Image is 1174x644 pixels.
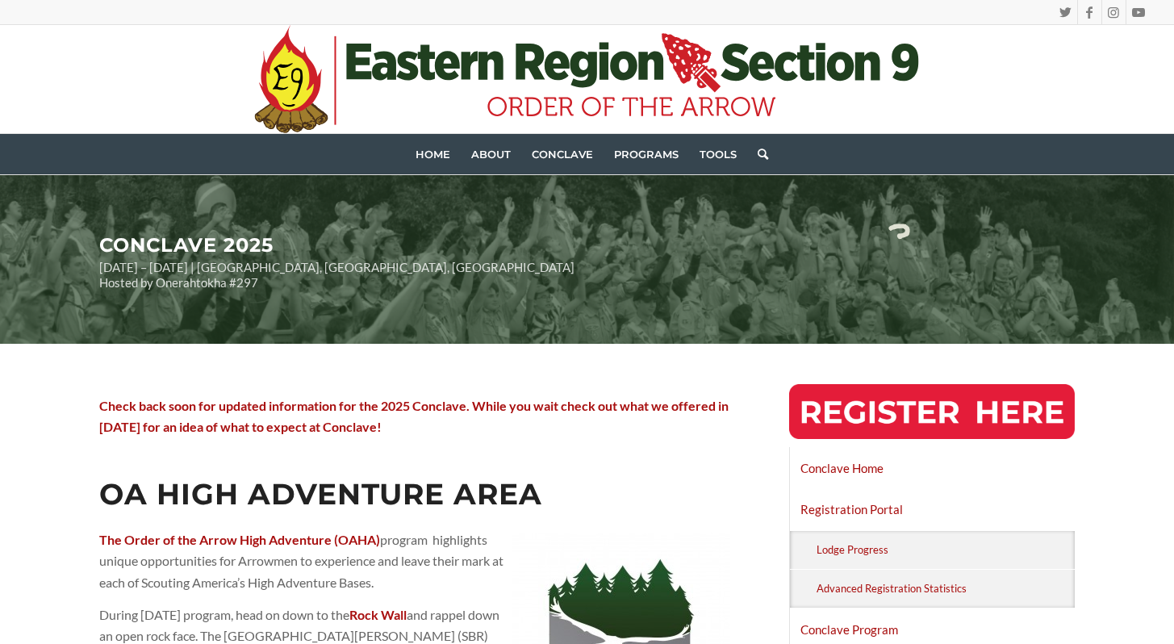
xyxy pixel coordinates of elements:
[747,134,768,174] a: Search
[99,398,729,434] strong: Check back soon for updated information for the 2025 Conclave. While you wait check out what we o...
[416,148,450,161] span: Home
[99,532,503,590] span: program highlights unique opportunities for Arrowmen to experience and leave their mark at each o...
[99,235,832,256] h2: CONCLAVE 2025
[405,134,461,174] a: Home
[461,134,521,174] a: About
[790,448,1076,488] a: Conclave Home
[532,148,593,161] span: Conclave
[700,148,737,161] span: Tools
[99,260,832,291] p: [DATE] – [DATE] | [GEOGRAPHIC_DATA], [GEOGRAPHIC_DATA], [GEOGRAPHIC_DATA] Hosted by Onerahtokha #297
[814,531,1076,569] a: Lodge Progress
[789,384,1076,439] img: RegisterHereButton
[99,532,380,547] b: The Order of the Arrow High Adventure (OAHA)
[349,607,407,622] b: Rock Wall
[614,148,679,161] span: Programs
[689,134,747,174] a: Tools
[99,479,730,511] h2: OA High Adventure Area
[521,134,604,174] a: Conclave
[471,148,511,161] span: About
[790,489,1076,529] a: Registration Portal
[604,134,689,174] a: Programs
[814,570,1076,608] a: Advanced Registration Statistics
[831,190,1076,328] img: 2025-Conclave-Logo-Theme-Slogan-Reveal
[99,607,349,622] span: During [DATE] program, head on down to the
